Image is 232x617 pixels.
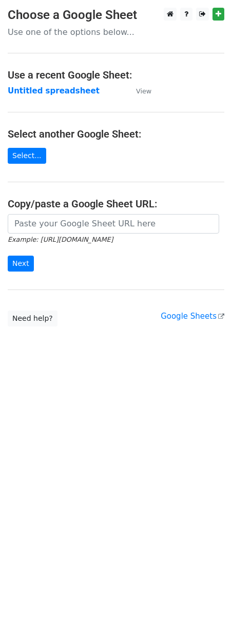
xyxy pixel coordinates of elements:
a: Need help? [8,311,57,326]
a: View [126,86,151,95]
small: Example: [URL][DOMAIN_NAME] [8,236,113,243]
small: View [136,87,151,95]
a: Google Sheets [161,312,224,321]
h4: Use a recent Google Sheet: [8,69,224,81]
input: Next [8,256,34,272]
p: Use one of the options below... [8,27,224,37]
a: Untitled spreadsheet [8,86,100,95]
input: Paste your Google Sheet URL here [8,214,219,234]
h4: Copy/paste a Google Sheet URL: [8,198,224,210]
h4: Select another Google Sheet: [8,128,224,140]
a: Select... [8,148,46,164]
h3: Choose a Google Sheet [8,8,224,23]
